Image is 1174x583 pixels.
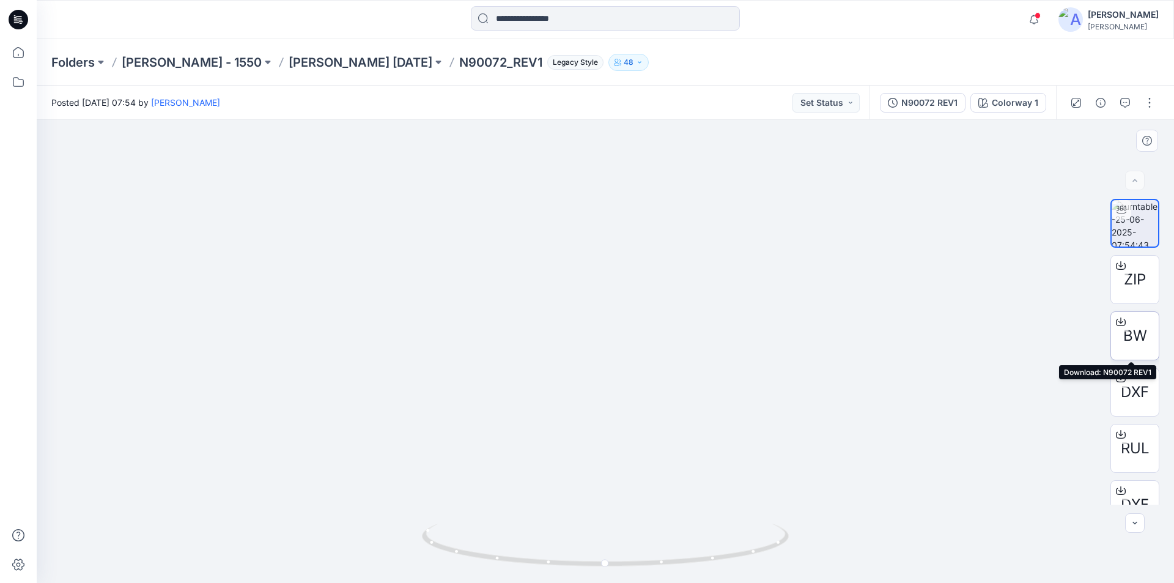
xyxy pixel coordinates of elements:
[608,54,649,71] button: 48
[970,93,1046,113] button: Colorway 1
[1121,381,1149,403] span: DXF
[542,54,604,71] button: Legacy Style
[353,99,858,583] img: eyJhbGciOiJIUzI1NiIsImtpZCI6IjAiLCJzbHQiOiJzZXMiLCJ0eXAiOiJKV1QifQ.eyJkYXRhIjp7InR5cGUiOiJzdG9yYW...
[459,54,542,71] p: N90072_REV1
[880,93,965,113] button: N90072 REV1
[1112,200,1158,247] img: turntable-25-06-2025-07:54:43
[1058,7,1083,32] img: avatar
[1091,93,1110,113] button: Details
[1123,325,1147,347] span: BW
[624,56,633,69] p: 48
[51,96,220,109] span: Posted [DATE] 07:54 by
[289,54,432,71] a: [PERSON_NAME] [DATE]
[547,55,604,70] span: Legacy Style
[1124,269,1146,291] span: ZIP
[151,97,220,108] a: [PERSON_NAME]
[1121,494,1149,516] span: DXF
[1121,437,1150,459] span: RUL
[901,96,958,110] div: N90072 REV1
[122,54,262,71] a: [PERSON_NAME] - 1550
[1088,22,1159,31] div: [PERSON_NAME]
[51,54,95,71] a: Folders
[1088,7,1159,22] div: [PERSON_NAME]
[992,96,1038,110] div: Colorway 1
